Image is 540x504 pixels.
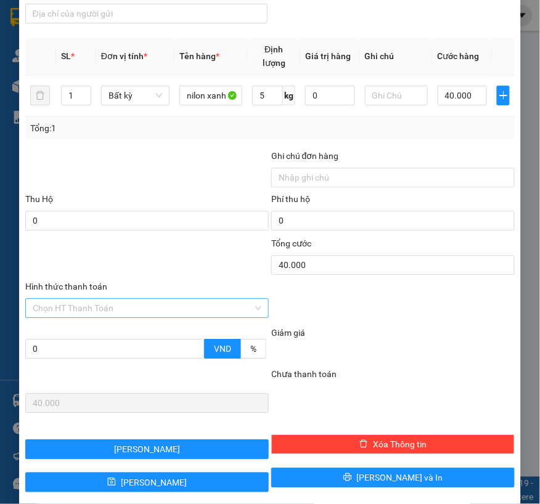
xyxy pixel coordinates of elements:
[305,86,355,105] input: 0
[107,478,116,487] span: save
[271,168,515,187] input: Ghi chú đơn hàng
[214,344,231,354] span: VND
[25,473,269,492] button: save[PERSON_NAME]
[114,442,180,456] span: [PERSON_NAME]
[25,282,107,291] label: Hình thức thanh toán
[271,151,339,161] label: Ghi chú đơn hàng
[271,468,515,487] button: printer[PERSON_NAME] và In
[359,439,368,449] span: delete
[283,86,295,105] span: kg
[360,38,433,75] th: Ghi chú
[263,44,285,68] span: Định lượng
[357,471,443,484] span: [PERSON_NAME] và In
[108,86,163,105] span: Bất kỳ
[61,51,71,61] span: SL
[497,86,510,105] button: plus
[271,238,311,248] span: Tổng cước
[121,476,187,489] span: [PERSON_NAME]
[365,86,428,105] input: Ghi Chú
[179,86,242,105] input: VD: Bàn, Ghế
[250,344,256,354] span: %
[271,192,515,211] div: Phí thu hộ
[438,51,480,61] span: Cước hàng
[373,437,427,451] span: Xóa Thông tin
[30,121,270,135] div: Tổng: 1
[270,326,516,339] div: Giảm giá
[25,439,269,459] button: [PERSON_NAME]
[25,194,53,204] span: Thu Hộ
[179,51,219,61] span: Tên hàng
[25,4,268,23] input: Địa chỉ của người gửi
[271,434,515,454] button: deleteXóa Thông tin
[30,86,50,105] button: delete
[270,367,516,381] div: Chưa thanh toán
[101,51,147,61] span: Đơn vị tính
[343,473,352,482] span: printer
[305,51,351,61] span: Giá trị hàng
[497,91,509,100] span: plus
